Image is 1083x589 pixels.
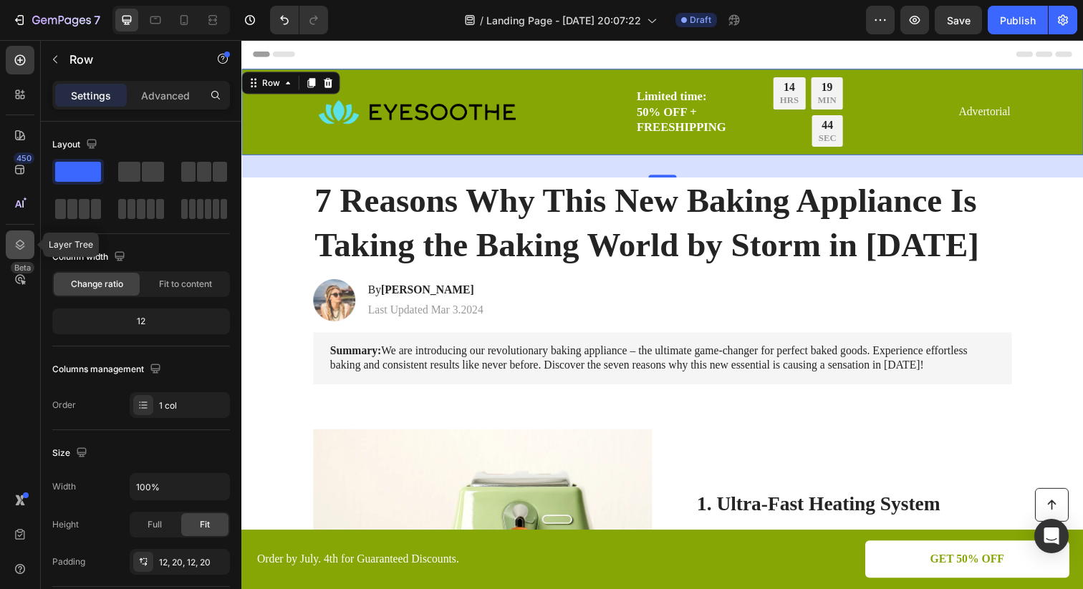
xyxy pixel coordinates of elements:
[14,152,34,164] div: 450
[1034,519,1069,553] div: Open Intercom Messenger
[52,555,85,568] div: Padding
[589,79,607,94] div: 44
[159,556,226,569] div: 12, 20, 12, 20
[71,278,123,291] span: Change ratio
[480,13,483,28] span: /
[732,66,785,81] p: Advertorial
[71,88,111,103] p: Settings
[52,444,90,463] div: Size
[486,13,641,28] span: Landing Page - [DATE] 20:07:22
[403,50,498,97] p: Limited time: 50% OFF + FREESHIPPING
[73,140,786,233] h1: 7 Reasons Why This New Baking Appliance Is Taking the Baking World by Storm in [DATE]
[549,56,569,68] p: HRS
[270,6,328,34] div: Undo/Redo
[52,518,79,531] div: Height
[52,135,100,155] div: Layout
[129,268,246,283] p: Last Updated Mar 3.2024
[589,94,607,107] p: SEC
[148,518,162,531] span: Full
[52,360,164,379] div: Columns management
[73,56,285,91] img: gempages_580790569618375251-c7800287-773e-4697-9814-e6ac0c0f88b5.png
[130,474,229,500] input: Auto
[549,41,569,56] div: 14
[935,6,982,34] button: Save
[159,399,226,412] div: 1 col
[637,511,846,549] a: GET 50% OFF
[127,246,248,264] h2: By
[1000,13,1036,28] div: Publish
[241,40,1083,589] iframe: Design area
[6,6,107,34] button: 7
[588,41,607,56] div: 19
[200,518,210,531] span: Fit
[159,278,212,291] span: Fit to content
[18,37,42,50] div: Row
[11,262,34,273] div: Beta
[94,11,100,29] p: 7
[52,248,128,267] div: Column width
[588,56,607,68] p: MIN
[143,248,237,261] strong: [PERSON_NAME]
[141,88,190,103] p: Advanced
[690,14,711,26] span: Draft
[703,522,779,537] p: GET 50% OFF
[69,51,191,68] p: Row
[52,399,76,412] div: Order
[55,311,227,331] div: 12
[52,480,76,493] div: Width
[947,14,971,26] span: Save
[73,244,116,287] img: gempages_432750572815254551-0dd52757-f501-4f5a-9003-85088b00a725.webp
[90,310,769,340] p: We are introducing our revolutionary baking appliance – the ultimate game-changer for perfect bak...
[463,460,786,487] h2: 1. Ultra-Fast Heating System
[988,6,1048,34] button: Publish
[90,311,143,323] strong: Summary:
